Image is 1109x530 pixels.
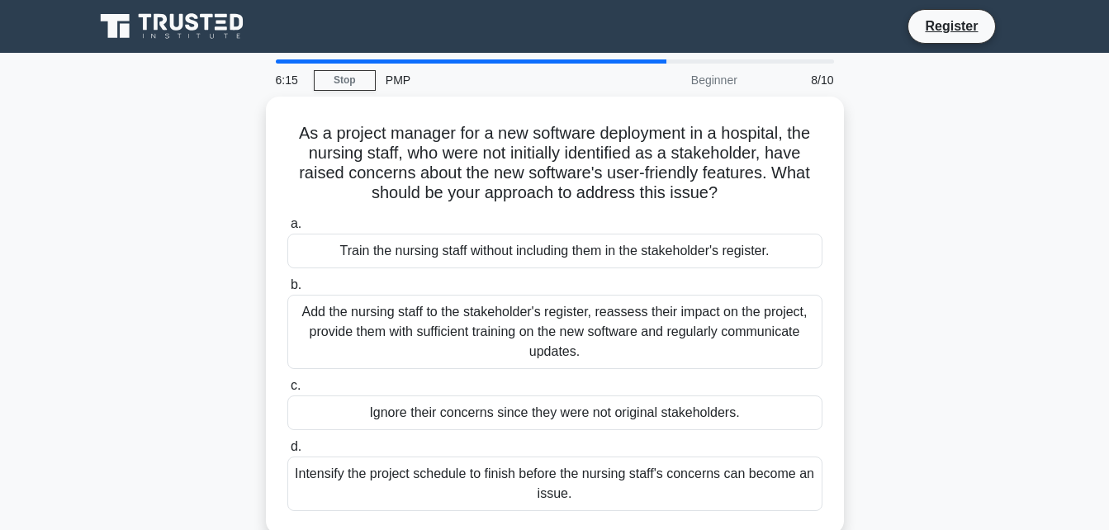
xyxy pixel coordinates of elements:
span: c. [291,378,301,392]
div: Add the nursing staff to the stakeholder's register, reassess their impact on the project, provid... [287,295,822,369]
div: Ignore their concerns since they were not original stakeholders. [287,395,822,430]
span: d. [291,439,301,453]
div: 6:15 [266,64,314,97]
h5: As a project manager for a new software deployment in a hospital, the nursing staff, who were not... [286,123,824,204]
div: Beginner [603,64,747,97]
a: Register [915,16,988,36]
span: b. [291,277,301,291]
div: Train the nursing staff without including them in the stakeholder's register. [287,234,822,268]
div: 8/10 [747,64,844,97]
div: Intensify the project schedule to finish before the nursing staff's concerns can become an issue. [287,457,822,511]
div: PMP [376,64,603,97]
span: a. [291,216,301,230]
a: Stop [314,70,376,91]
